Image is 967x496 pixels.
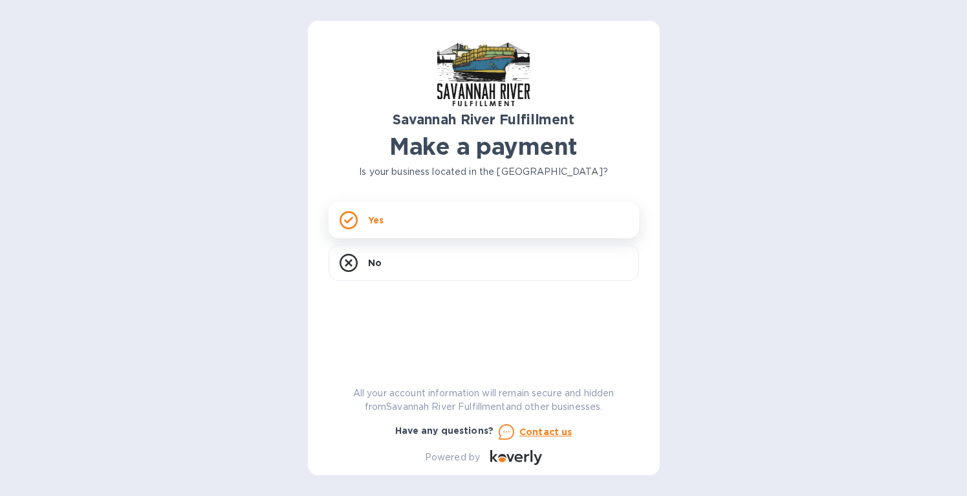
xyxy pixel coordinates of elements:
p: No [368,256,382,269]
b: Have any questions? [395,425,494,436]
p: Powered by [425,451,480,464]
b: Savannah River Fulfillment [393,111,574,128]
p: All your account information will remain secure and hidden from Savannah River Fulfillment and ot... [329,387,639,414]
h1: Make a payment [329,133,639,160]
p: Is your business located in the [GEOGRAPHIC_DATA]? [329,165,639,179]
p: Yes [368,214,384,227]
u: Contact us [519,427,572,437]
